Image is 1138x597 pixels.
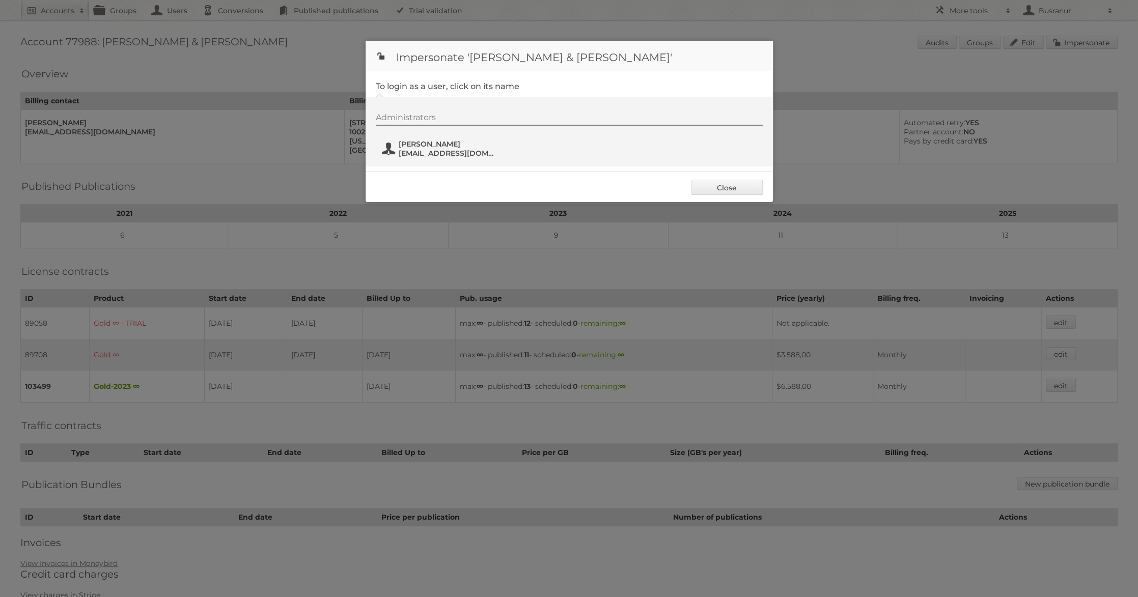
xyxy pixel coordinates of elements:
div: Administrators [376,112,763,126]
h1: Impersonate '[PERSON_NAME] & [PERSON_NAME]' [366,41,773,71]
button: [PERSON_NAME] [EMAIL_ADDRESS][DOMAIN_NAME] [381,138,501,159]
span: [EMAIL_ADDRESS][DOMAIN_NAME] [399,149,497,158]
legend: To login as a user, click on its name [376,81,519,91]
span: [PERSON_NAME] [399,139,497,149]
a: Close [691,180,763,195]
